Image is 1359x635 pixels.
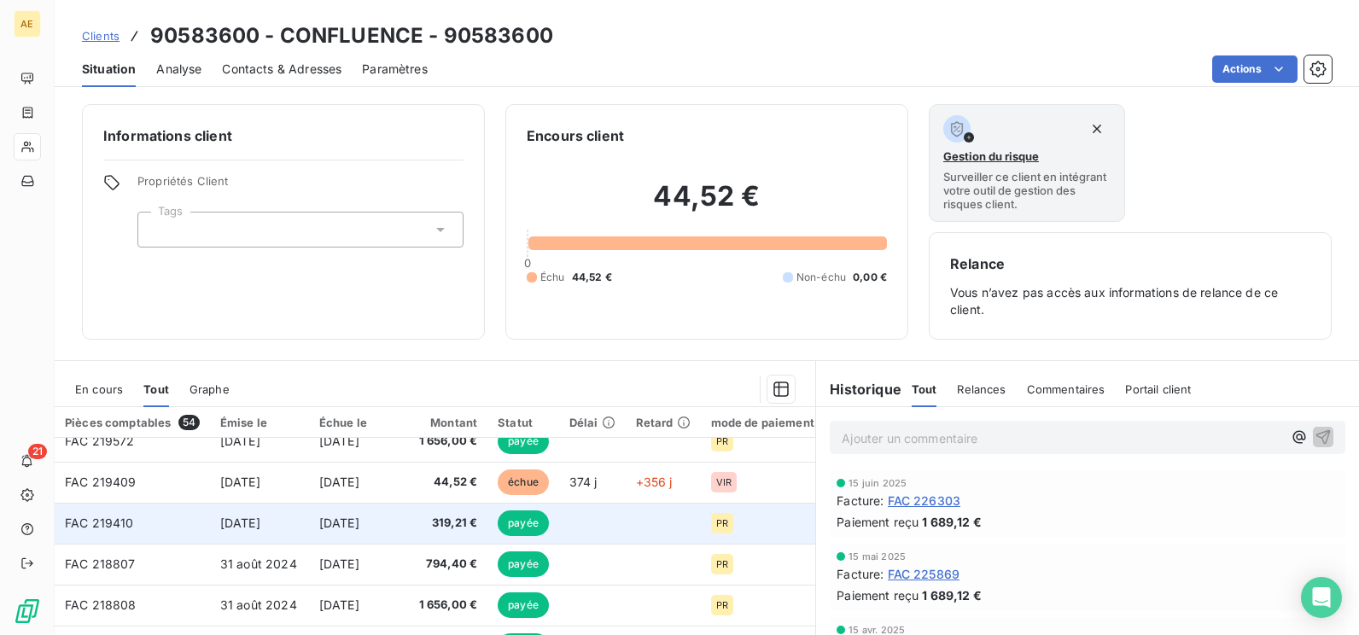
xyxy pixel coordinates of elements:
span: FAC 219410 [65,516,134,530]
span: Facture : [837,492,884,510]
span: FAC 218807 [65,556,136,571]
span: Surveiller ce client en intégrant votre outil de gestion des risques client. [943,170,1111,211]
span: Analyse [156,61,201,78]
span: Relances [957,382,1006,396]
span: Situation [82,61,136,78]
span: 31 août 2024 [220,597,297,612]
div: Émise le [220,416,299,429]
span: Paiement reçu [837,586,919,604]
span: 0,00 € [853,270,887,285]
button: Gestion du risqueSurveiller ce client en intégrant votre outil de gestion des risques client. [929,104,1125,222]
span: [DATE] [319,516,359,530]
span: FAC 226303 [888,492,961,510]
span: 15 avr. 2025 [849,625,905,635]
h6: Historique [816,379,901,399]
span: payée [498,592,549,618]
div: Pièces comptables [65,415,200,430]
span: Paiement reçu [837,513,919,531]
a: Clients [82,27,120,44]
h6: Informations client [103,125,464,146]
span: 1 656,00 € [417,597,478,614]
div: Retard [636,416,691,429]
div: Statut [498,416,549,429]
span: PR [716,559,728,569]
span: 374 j [569,475,598,489]
span: FAC 225869 [888,565,960,583]
span: payée [498,428,549,454]
span: PR [716,436,728,446]
span: [DATE] [220,475,260,489]
span: Portail client [1125,382,1191,396]
span: Tout [912,382,937,396]
span: payée [498,551,549,577]
span: 794,40 € [417,556,478,573]
span: Échu [540,270,565,285]
span: Paramètres [362,61,428,78]
span: 31 août 2024 [220,556,297,571]
div: AE [14,10,41,38]
input: Ajouter une valeur [152,222,166,237]
span: Commentaires [1027,382,1105,396]
h6: Encours client [527,125,624,146]
span: FAC 219409 [65,475,137,489]
span: Propriétés Client [137,174,464,198]
span: PR [716,518,728,528]
span: [DATE] [319,475,359,489]
span: [DATE] [319,597,359,612]
div: Montant [417,416,478,429]
span: FAC 219572 [65,434,135,448]
span: [DATE] [220,434,260,448]
span: 0 [524,256,531,270]
span: Gestion du risque [943,149,1039,163]
span: échue [498,469,549,495]
span: Non-échu [796,270,846,285]
span: 15 mai 2025 [849,551,906,562]
span: payée [498,510,549,536]
span: [DATE] [319,556,359,571]
h6: Relance [950,253,1310,274]
span: 15 juin 2025 [849,478,907,488]
span: 1 689,12 € [922,586,982,604]
div: Open Intercom Messenger [1301,577,1342,618]
span: VIR [716,477,732,487]
span: [DATE] [319,434,359,448]
span: [DATE] [220,516,260,530]
span: Contacts & Adresses [222,61,341,78]
span: 319,21 € [417,515,478,532]
div: Échue le [319,416,397,429]
h3: 90583600 - CONFLUENCE - 90583600 [150,20,553,51]
span: Tout [143,382,169,396]
img: Logo LeanPay [14,597,41,625]
button: Actions [1212,55,1298,83]
span: 44,52 € [572,270,612,285]
span: +356 j [636,475,673,489]
span: Graphe [190,382,230,396]
span: En cours [75,382,123,396]
span: Clients [82,29,120,43]
span: 44,52 € [417,474,478,491]
span: Facture : [837,565,884,583]
div: Délai [569,416,615,429]
span: PR [716,600,728,610]
span: 54 [178,415,200,430]
h2: 44,52 € [527,179,887,230]
div: mode de paiement [711,416,814,429]
span: FAC 218808 [65,597,137,612]
div: Vous n’avez pas accès aux informations de relance de ce client. [950,253,1310,318]
span: 21 [28,444,47,459]
span: 1 689,12 € [922,513,982,531]
span: 1 656,00 € [417,433,478,450]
